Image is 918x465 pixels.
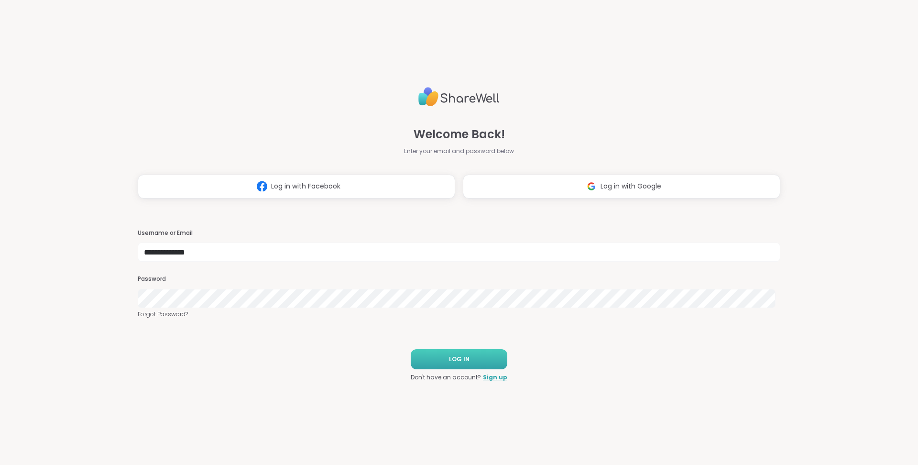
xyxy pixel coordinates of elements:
[449,355,470,364] span: LOG IN
[404,147,514,155] span: Enter your email and password below
[138,175,455,199] button: Log in with Facebook
[271,181,340,191] span: Log in with Facebook
[463,175,780,199] button: Log in with Google
[483,373,507,382] a: Sign up
[582,177,601,195] img: ShareWell Logomark
[138,310,780,319] a: Forgot Password?
[138,275,780,283] h3: Password
[601,181,661,191] span: Log in with Google
[138,229,780,237] h3: Username or Email
[418,83,500,111] img: ShareWell Logo
[411,349,507,369] button: LOG IN
[253,177,271,195] img: ShareWell Logomark
[411,373,481,382] span: Don't have an account?
[414,126,505,143] span: Welcome Back!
